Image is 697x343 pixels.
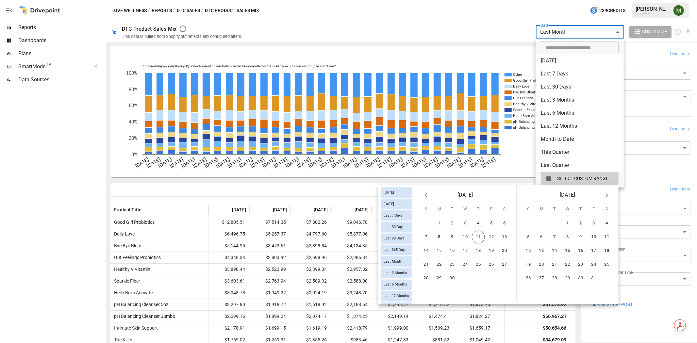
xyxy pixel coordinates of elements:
[381,225,407,229] span: Last 30 Days
[522,244,535,257] button: 12
[459,217,472,230] button: 3
[600,217,613,230] button: 4
[522,231,535,244] button: 5
[433,258,446,271] button: 22
[485,258,498,271] button: 26
[420,244,433,257] button: 14
[535,231,548,244] button: 6
[498,244,511,257] button: 20
[433,272,446,285] button: 29
[536,54,624,67] li: [DATE]
[381,291,412,301] div: Last 12 Months
[587,217,600,230] button: 3
[541,172,619,185] button: SELECT CUSTOM RANGE
[420,231,433,244] button: 7
[535,244,548,257] button: 13
[381,279,412,290] div: Last 6 Months
[536,67,624,80] li: Last 7 Days
[574,272,587,285] button: 30
[381,202,397,206] span: [DATE]
[523,203,534,216] span: Sunday
[536,120,624,133] li: Last 12 Months
[560,191,575,200] span: [DATE]
[562,203,573,216] span: Wednesday
[587,231,600,244] button: 10
[472,217,485,230] button: 4
[536,203,547,216] span: Monday
[561,272,574,285] button: 29
[459,231,472,244] button: 10
[420,272,433,285] button: 28
[420,189,433,202] button: Previous month
[600,244,613,257] button: 18
[472,258,485,271] button: 25
[522,258,535,271] button: 19
[472,244,485,257] button: 18
[548,231,561,244] button: 7
[600,258,613,271] button: 25
[473,203,484,216] span: Thursday
[381,302,412,313] div: Last Year
[446,272,459,285] button: 30
[446,258,459,271] button: 23
[536,133,624,146] li: Month to Date
[522,272,535,285] button: 26
[499,203,510,216] span: Saturday
[485,217,498,230] button: 5
[588,203,600,216] span: Friday
[381,248,409,252] span: Last 365 Days
[574,258,587,271] button: 23
[458,191,473,200] span: [DATE]
[381,283,410,287] span: Last 6 Months
[536,106,624,120] li: Last 6 Months
[459,203,471,216] span: Wednesday
[601,203,613,216] span: Saturday
[561,258,574,271] button: 22
[536,80,624,93] li: Last 30 Days
[485,244,498,257] button: 19
[381,213,405,218] span: Last 7 Days
[433,203,445,216] span: Monday
[587,258,600,271] button: 24
[600,189,613,202] button: Next month
[381,188,412,198] div: [DATE]
[587,244,600,257] button: 17
[420,258,433,271] button: 21
[381,294,412,298] span: Last 12 Months
[548,244,561,257] button: 14
[433,231,446,244] button: 8
[381,245,412,255] div: Last 365 Days
[498,231,511,244] button: 13
[420,203,432,216] span: Sunday
[381,259,405,264] span: Last Month
[446,244,459,257] button: 16
[381,222,412,232] div: Last 30 Days
[381,199,412,209] div: [DATE]
[574,231,587,244] button: 9
[535,272,548,285] button: 27
[575,203,587,216] span: Thursday
[485,231,498,244] button: 12
[381,190,397,195] span: [DATE]
[381,210,412,221] div: Last 7 Days
[561,231,574,244] button: 8
[535,258,548,271] button: 20
[472,231,485,244] button: 11
[433,217,446,230] button: 1
[557,174,608,183] span: SELECT CUSTOM RANGE
[574,217,587,230] button: 2
[381,256,412,267] div: Last Month
[381,268,412,278] div: Last 3 Months
[548,258,561,271] button: 21
[381,233,412,244] div: Last 90 Days
[498,217,511,230] button: 6
[446,203,458,216] span: Tuesday
[574,244,587,257] button: 16
[433,244,446,257] button: 15
[459,244,472,257] button: 17
[459,258,472,271] button: 24
[600,231,613,244] button: 11
[587,272,600,285] button: 31
[498,258,511,271] button: 27
[561,244,574,257] button: 15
